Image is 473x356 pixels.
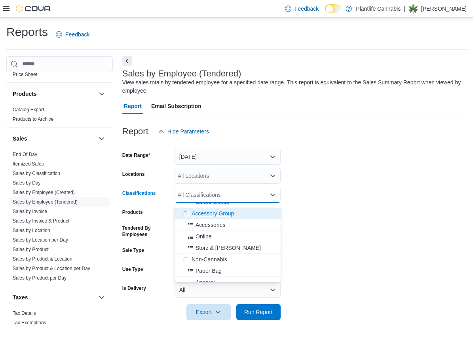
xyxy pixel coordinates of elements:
[122,152,150,158] label: Date Range
[13,190,75,195] a: Sales by Employee (Created)
[13,293,28,301] h3: Taxes
[325,4,342,13] input: Dark Mode
[175,208,281,219] button: Accessory Group
[13,107,44,113] span: Catalog Export
[13,237,68,243] span: Sales by Location per Day
[122,190,156,196] label: Classifications
[270,173,276,179] button: Open list of options
[13,293,95,301] button: Taxes
[13,310,36,316] a: Tax Details
[122,209,143,215] label: Products
[122,171,145,177] label: Locations
[404,4,405,13] p: |
[13,171,60,176] a: Sales by Classification
[186,304,231,320] button: Export
[13,199,78,205] span: Sales by Employee (Tendered)
[122,247,144,253] label: Sale Type
[6,150,113,286] div: Sales
[13,161,44,167] a: Itemized Sales
[196,198,229,206] span: Baked Goods
[13,237,68,243] a: Sales by Location per Day
[65,30,89,38] span: Feedback
[421,4,467,13] p: [PERSON_NAME]
[6,24,48,40] h1: Reports
[13,320,46,326] a: Tax Exemptions
[13,218,69,224] span: Sales by Invoice & Product
[13,161,44,167] span: Itemized Sales
[16,5,51,13] img: Cova
[356,4,401,13] p: Plantlife Cannabis
[13,275,66,281] span: Sales by Product per Day
[6,70,113,82] div: Pricing
[175,242,281,254] button: Storz & [PERSON_NAME]
[97,89,106,99] button: Products
[13,90,37,98] h3: Products
[175,282,281,298] button: All
[122,78,463,95] div: View sales totals by tendered employee for a specified date range. This report is equivalent to t...
[13,71,37,78] span: Price Sheet
[6,308,113,331] div: Taxes
[13,218,69,224] a: Sales by Invoice & Product
[13,135,27,143] h3: Sales
[122,69,241,78] h3: Sales by Employee (Tendered)
[196,221,225,229] span: Accessories
[13,135,95,143] button: Sales
[175,254,281,265] button: Non-Cannabis
[13,180,41,186] a: Sales by Day
[175,277,281,288] button: Apparel
[122,285,146,291] label: Is Delivery
[13,275,66,281] a: Sales by Product per Day
[13,209,47,214] a: Sales by Invoice
[175,149,281,165] button: [DATE]
[13,116,53,122] a: Products to Archive
[244,308,273,316] span: Run Report
[97,134,106,143] button: Sales
[122,127,148,136] h3: Report
[13,247,49,252] a: Sales by Product
[294,5,319,13] span: Feedback
[13,152,37,157] a: End Of Day
[13,90,95,98] button: Products
[192,209,234,217] span: Accessory Group
[196,232,211,240] span: Online
[192,255,227,263] span: Non-Cannabis
[196,278,215,286] span: Apparel
[6,105,113,127] div: Products
[167,128,209,135] span: Hide Parameters
[13,228,50,233] a: Sales by Location
[196,244,261,252] span: Storz & [PERSON_NAME]
[408,4,418,13] div: Jesse Thurston
[122,56,132,66] button: Next
[191,304,226,320] span: Export
[13,107,44,112] a: Catalog Export
[97,293,106,302] button: Taxes
[282,1,322,17] a: Feedback
[122,225,171,238] label: Tendered By Employees
[13,266,90,271] a: Sales by Product & Location per Day
[13,72,37,77] a: Price Sheet
[236,304,281,320] button: Run Report
[13,256,72,262] span: Sales by Product & Location
[196,267,222,275] span: Paper Bag
[270,192,276,198] button: Close list of options
[175,231,281,242] button: Online
[151,98,201,114] span: Email Subscription
[13,180,41,186] span: Sales by Day
[155,124,212,139] button: Hide Parameters
[13,199,78,205] a: Sales by Employee (Tendered)
[13,256,72,262] a: Sales by Product & Location
[124,98,142,114] span: Report
[122,266,143,272] label: Use Type
[53,27,93,42] a: Feedback
[13,320,46,326] span: Tax Exemptions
